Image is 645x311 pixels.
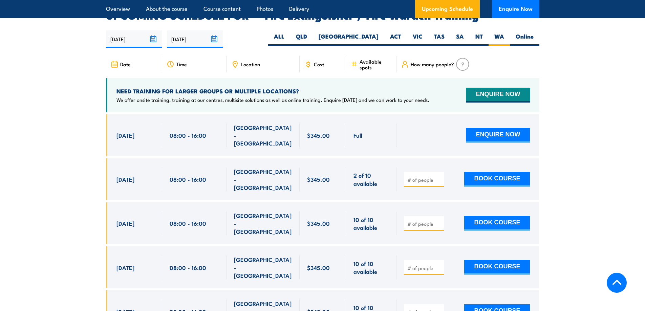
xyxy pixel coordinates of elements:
[428,32,450,46] label: TAS
[116,131,134,139] span: [DATE]
[314,61,324,67] span: Cost
[408,220,442,227] input: # of people
[307,219,330,227] span: $345.00
[170,219,206,227] span: 08:00 - 16:00
[116,87,429,95] h4: NEED TRAINING FOR LARGER GROUPS OR MULTIPLE LOCATIONS?
[170,131,206,139] span: 08:00 - 16:00
[353,260,389,275] span: 10 of 10 available
[464,172,530,187] button: BOOK COURSE
[466,88,530,103] button: ENQUIRE NOW
[384,32,407,46] label: ACT
[313,32,384,46] label: [GEOGRAPHIC_DATA]
[470,32,489,46] label: NT
[116,96,429,103] p: We offer onsite training, training at our centres, multisite solutions as well as online training...
[353,216,389,231] span: 10 of 10 available
[120,61,131,67] span: Date
[307,264,330,271] span: $345.00
[510,32,539,46] label: Online
[411,61,454,67] span: How many people?
[464,260,530,275] button: BOOK COURSE
[307,175,330,183] span: $345.00
[116,219,134,227] span: [DATE]
[408,176,442,183] input: # of people
[170,264,206,271] span: 08:00 - 16:00
[170,175,206,183] span: 08:00 - 16:00
[116,175,134,183] span: [DATE]
[489,32,510,46] label: WA
[353,171,389,187] span: 2 of 10 available
[450,32,470,46] label: SA
[234,256,292,279] span: [GEOGRAPHIC_DATA] - [GEOGRAPHIC_DATA]
[176,61,187,67] span: Time
[116,264,134,271] span: [DATE]
[241,61,260,67] span: Location
[466,128,530,143] button: ENQUIRE NOW
[106,30,162,48] input: From date
[167,30,223,48] input: To date
[234,212,292,235] span: [GEOGRAPHIC_DATA] - [GEOGRAPHIC_DATA]
[360,59,392,70] span: Available spots
[353,131,362,139] span: Full
[234,168,292,191] span: [GEOGRAPHIC_DATA] - [GEOGRAPHIC_DATA]
[408,265,442,271] input: # of people
[268,32,290,46] label: ALL
[106,10,539,20] h2: UPCOMING SCHEDULE FOR - "Fire Extinguisher / Fire Warden Training"
[290,32,313,46] label: QLD
[464,216,530,231] button: BOOK COURSE
[234,124,292,147] span: [GEOGRAPHIC_DATA] - [GEOGRAPHIC_DATA]
[407,32,428,46] label: VIC
[307,131,330,139] span: $345.00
